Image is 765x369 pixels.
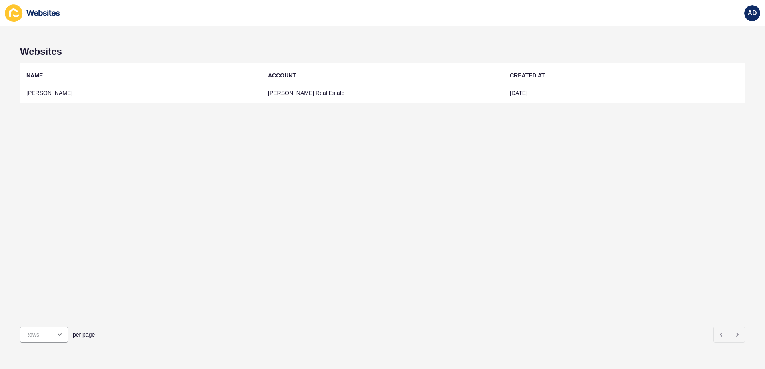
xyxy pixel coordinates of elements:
[20,46,745,57] h1: Websites
[262,83,503,103] td: [PERSON_NAME] Real Estate
[26,71,43,79] div: NAME
[73,331,95,339] span: per page
[268,71,296,79] div: ACCOUNT
[503,83,745,103] td: [DATE]
[20,83,262,103] td: [PERSON_NAME]
[20,327,68,343] div: open menu
[510,71,545,79] div: CREATED AT
[747,9,757,17] span: AD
